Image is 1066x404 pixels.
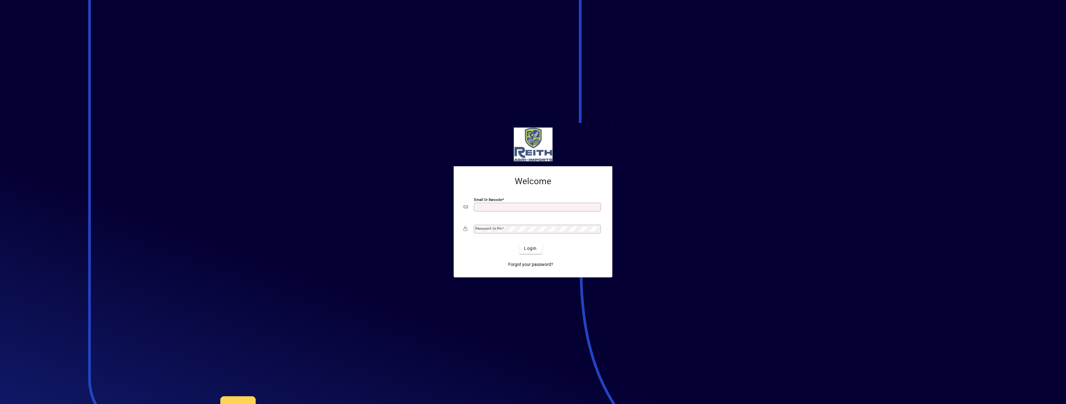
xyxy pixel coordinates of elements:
[519,243,542,254] button: Login
[508,261,553,268] span: Forgot your password?
[464,176,602,187] h2: Welcome
[506,259,556,270] a: Forgot your password?
[474,198,502,202] mat-label: Email or Barcode
[475,226,502,231] mat-label: Password or Pin
[524,245,537,252] span: Login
